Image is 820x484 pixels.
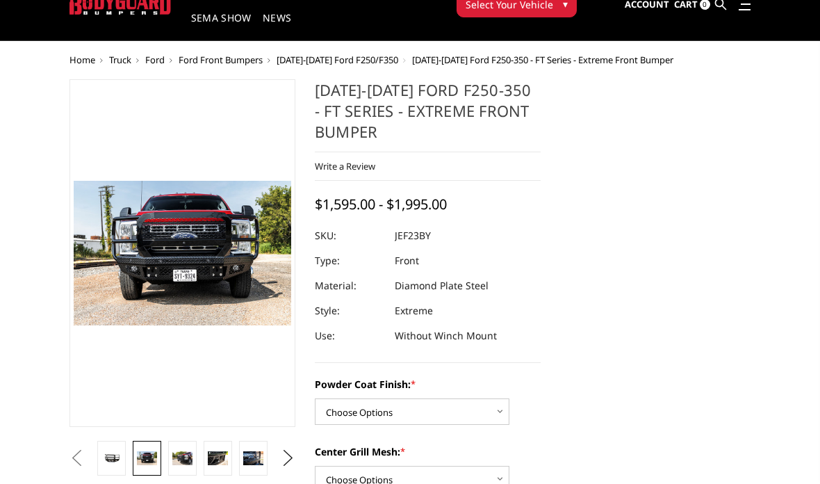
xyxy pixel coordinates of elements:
[395,298,433,323] dd: Extreme
[179,54,263,66] a: Ford Front Bumpers
[191,13,252,40] a: SEMA Show
[315,323,384,348] dt: Use:
[315,377,541,392] label: Powder Coat Finish:
[315,298,384,323] dt: Style:
[145,54,165,66] a: Ford
[278,448,299,469] button: Next
[395,273,489,298] dd: Diamond Plate Steel
[315,273,384,298] dt: Material:
[69,54,95,66] a: Home
[172,451,192,465] img: 2023-2025 Ford F250-350 - FT Series - Extreme Front Bumper
[315,195,447,213] span: $1,595.00 - $1,995.00
[751,417,820,484] iframe: Chat Widget
[66,448,87,469] button: Previous
[315,223,384,248] dt: SKU:
[395,248,419,273] dd: Front
[137,451,157,465] img: 2023-2025 Ford F250-350 - FT Series - Extreme Front Bumper
[277,54,398,66] a: [DATE]-[DATE] Ford F250/F350
[263,13,291,40] a: News
[315,160,375,172] a: Write a Review
[243,451,263,465] img: 2023-2025 Ford F250-350 - FT Series - Extreme Front Bumper
[395,323,497,348] dd: Without Winch Mount
[412,54,673,66] span: [DATE]-[DATE] Ford F250-350 - FT Series - Extreme Front Bumper
[315,79,541,152] h1: [DATE]-[DATE] Ford F250-350 - FT Series - Extreme Front Bumper
[315,248,384,273] dt: Type:
[109,54,131,66] a: Truck
[395,223,431,248] dd: JEF23BY
[208,451,228,465] img: 2023-2025 Ford F250-350 - FT Series - Extreme Front Bumper
[69,79,295,427] a: 2023-2025 Ford F250-350 - FT Series - Extreme Front Bumper
[315,444,541,459] label: Center Grill Mesh:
